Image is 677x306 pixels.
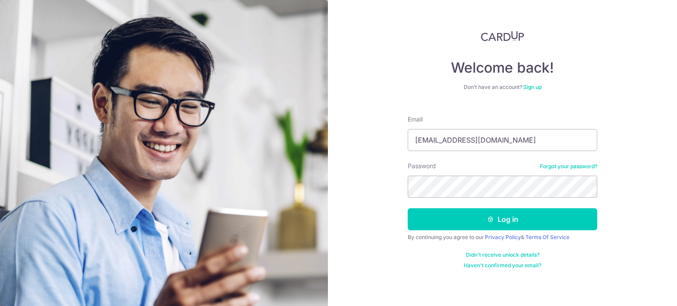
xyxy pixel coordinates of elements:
[481,31,524,41] img: CardUp Logo
[408,115,423,124] label: Email
[485,234,521,240] a: Privacy Policy
[408,162,436,170] label: Password
[408,208,597,230] button: Log in
[408,59,597,77] h4: Welcome back!
[523,84,542,90] a: Sign up
[408,84,597,91] div: Don’t have an account?
[408,234,597,241] div: By continuing you agree to our &
[464,262,541,269] a: Haven't confirmed your email?
[525,234,569,240] a: Terms Of Service
[540,163,597,170] a: Forgot your password?
[408,129,597,151] input: Enter your Email
[466,251,539,258] a: Didn't receive unlock details?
